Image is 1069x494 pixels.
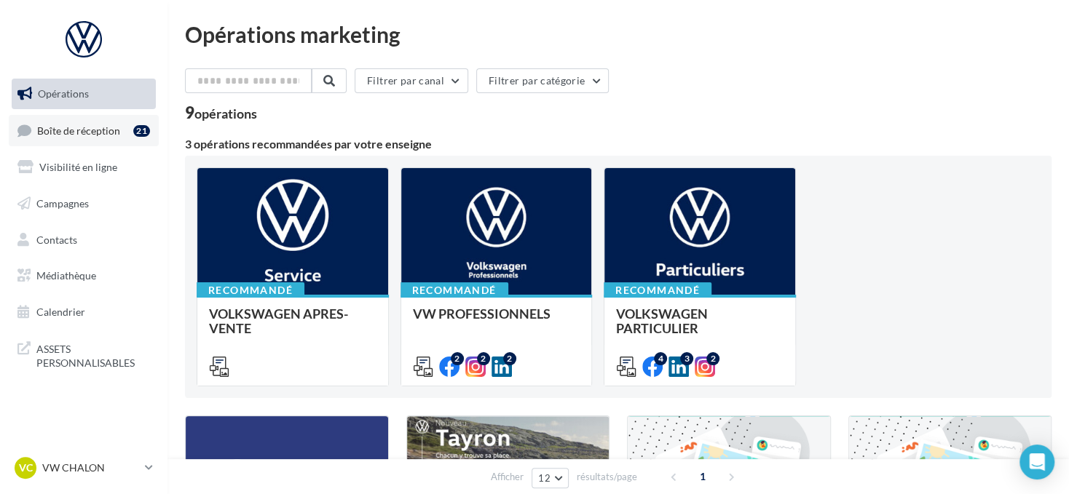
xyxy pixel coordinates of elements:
span: Visibilité en ligne [39,161,117,173]
span: 12 [538,472,551,484]
div: Recommandé [401,282,508,298]
span: Calendrier [36,306,85,318]
span: Afficher [491,470,524,484]
button: Filtrer par canal [355,68,468,93]
a: Visibilité en ligne [9,152,159,183]
a: Opérations [9,79,159,109]
span: VW PROFESSIONNELS [413,306,551,322]
div: 21 [133,125,150,137]
div: Recommandé [604,282,711,298]
span: VOLKSWAGEN PARTICULIER [616,306,708,336]
div: 4 [654,352,667,365]
a: Boîte de réception21 [9,115,159,146]
div: Open Intercom Messenger [1019,445,1054,479]
span: Boîte de réception [37,124,120,136]
span: VC [19,461,33,475]
button: 12 [532,468,569,488]
div: Recommandé [197,282,304,298]
a: Contacts [9,225,159,255]
div: 3 [680,352,693,365]
span: Opérations [38,87,89,100]
div: Opérations marketing [185,23,1052,45]
a: Médiathèque [9,260,159,291]
a: ASSETS PERSONNALISABLES [9,333,159,376]
div: opérations [194,107,257,120]
div: 2 [451,352,464,365]
span: Médiathèque [36,269,96,282]
button: Filtrer par catégorie [476,68,609,93]
span: ASSETS PERSONNALISABLES [36,339,150,370]
span: Contacts [36,233,77,245]
p: VW CHALON [42,461,139,475]
span: résultats/page [577,470,637,484]
a: VC VW CHALON [12,454,156,482]
div: 2 [706,352,719,365]
a: Campagnes [9,188,159,219]
div: 3 opérations recommandées par votre enseigne [185,138,1052,150]
div: 2 [477,352,490,365]
div: 2 [503,352,516,365]
div: 9 [185,105,257,121]
span: Campagnes [36,197,89,210]
a: Calendrier [9,297,159,327]
span: 1 [691,465,714,488]
span: VOLKSWAGEN APRES-VENTE [209,306,348,336]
